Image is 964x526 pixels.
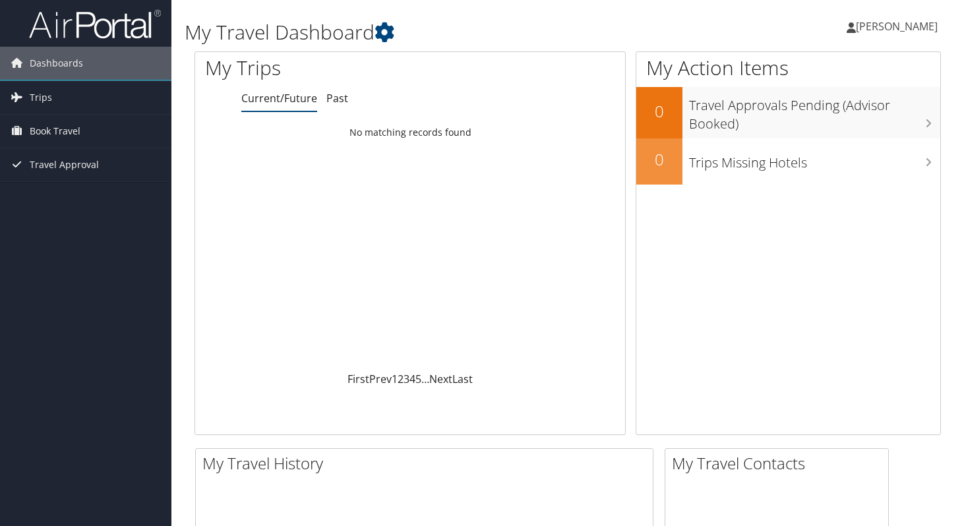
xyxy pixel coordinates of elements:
span: … [421,372,429,386]
a: Last [452,372,473,386]
h2: 0 [636,148,682,171]
span: Travel Approval [30,148,99,181]
a: 4 [409,372,415,386]
h3: Travel Approvals Pending (Advisor Booked) [689,90,940,133]
span: Book Travel [30,115,80,148]
a: Next [429,372,452,386]
h3: Trips Missing Hotels [689,147,940,172]
a: 1 [392,372,398,386]
a: Prev [369,372,392,386]
td: No matching records found [195,121,625,144]
a: Past [326,91,348,105]
h1: My Action Items [636,54,940,82]
h1: My Trips [205,54,436,82]
h2: My Travel Contacts [672,452,888,475]
a: 0Travel Approvals Pending (Advisor Booked) [636,87,940,138]
a: 5 [415,372,421,386]
h2: 0 [636,100,682,123]
h2: My Travel History [202,452,653,475]
a: First [347,372,369,386]
img: airportal-logo.png [29,9,161,40]
span: Dashboards [30,47,83,80]
a: [PERSON_NAME] [847,7,951,46]
a: 2 [398,372,404,386]
a: 3 [404,372,409,386]
span: Trips [30,81,52,114]
a: Current/Future [241,91,317,105]
h1: My Travel Dashboard [185,18,696,46]
span: [PERSON_NAME] [856,19,938,34]
a: 0Trips Missing Hotels [636,138,940,185]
